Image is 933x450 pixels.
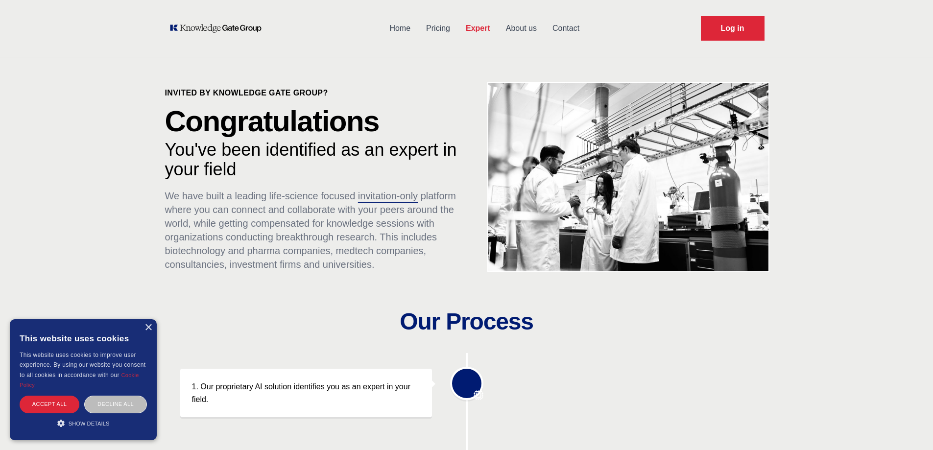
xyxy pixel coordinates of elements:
[458,16,498,41] a: Expert
[165,189,469,271] p: We have built a leading life-science focused platform where you can connect and collaborate with ...
[358,190,418,201] span: invitation-only
[169,24,268,33] a: KOL Knowledge Platform: Talk to Key External Experts (KEE)
[144,324,152,332] div: Close
[418,16,458,41] a: Pricing
[20,418,147,428] div: Show details
[884,403,933,450] iframe: Chat Widget
[382,16,418,41] a: Home
[20,396,79,413] div: Accept all
[545,16,587,41] a: Contact
[192,380,421,405] p: 1. Our proprietary AI solution identifies you as an expert in your field.
[701,16,765,41] a: Request Demo
[498,16,545,41] a: About us
[20,372,139,388] a: Cookie Policy
[488,83,768,271] img: KOL management, KEE, Therapy area experts
[165,140,469,179] p: You've been identified as an expert in your field
[165,107,469,136] p: Congratulations
[165,87,469,99] p: Invited by Knowledge Gate Group?
[20,352,145,379] span: This website uses cookies to improve user experience. By using our website you consent to all coo...
[69,421,110,426] span: Show details
[20,327,147,350] div: This website uses cookies
[84,396,147,413] div: Decline all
